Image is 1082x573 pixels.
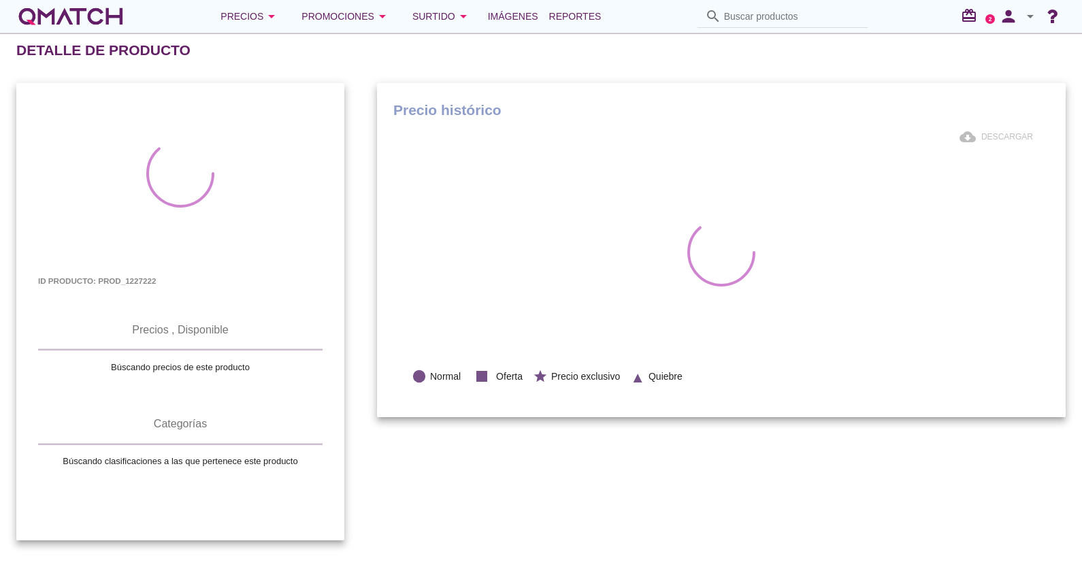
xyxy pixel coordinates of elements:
[496,370,523,384] span: Oferta
[544,3,607,30] a: Reportes
[374,8,391,24] i: arrow_drop_down
[995,7,1022,26] i: person
[630,367,645,382] i: ▲
[401,3,482,30] button: Surtido
[549,8,602,24] span: Reportes
[38,405,323,443] th: Categorías
[705,8,721,24] i: search
[412,8,472,24] div: Surtido
[220,8,280,24] div: Precios
[989,16,992,22] text: 2
[291,3,401,30] button: Promociones
[551,370,620,384] span: Precio exclusivo
[471,365,493,387] i: stop
[38,275,323,286] h5: Id producto: prod_1227222
[649,370,683,384] span: Quiebre
[533,369,548,384] i: star
[16,39,191,61] h2: Detalle de producto
[961,7,983,24] i: redeem
[412,369,427,384] i: lens
[16,3,125,30] a: white-qmatch-logo
[393,99,1049,121] h1: Precio histórico
[488,8,538,24] span: Imágenes
[38,311,323,349] th: Precios , Disponible
[430,370,461,384] span: Normal
[455,8,472,24] i: arrow_drop_down
[301,8,391,24] div: Promociones
[263,8,280,24] i: arrow_drop_down
[482,3,544,30] a: Imágenes
[210,3,291,30] button: Precios
[38,350,323,383] td: Búscando precios de este producto
[724,5,860,27] input: Buscar productos
[1022,8,1038,24] i: arrow_drop_down
[38,445,323,478] td: Búscando clasificaciones a las que pertenece este producto
[985,14,995,24] a: 2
